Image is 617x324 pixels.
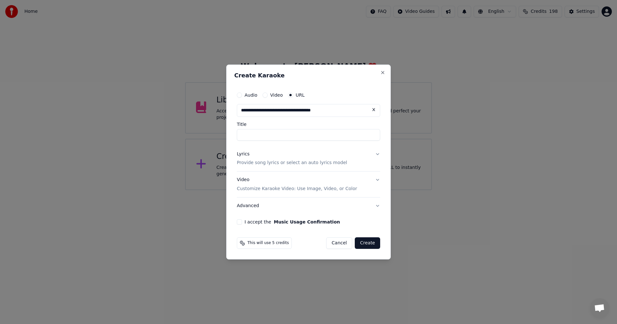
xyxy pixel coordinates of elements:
button: Create [355,237,380,249]
button: Advanced [237,197,380,214]
button: I accept the [274,220,340,224]
label: Title [237,122,380,127]
div: Lyrics [237,151,249,157]
div: Video [237,177,357,192]
h2: Create Karaoke [234,73,383,78]
label: Audio [245,93,257,97]
button: Cancel [326,237,352,249]
p: Customize Karaoke Video: Use Image, Video, or Color [237,186,357,192]
p: Provide song lyrics or select an auto lyrics model [237,160,347,166]
label: I accept the [245,220,340,224]
label: URL [296,93,305,97]
span: This will use 5 credits [247,241,289,246]
button: VideoCustomize Karaoke Video: Use Image, Video, or Color [237,172,380,197]
button: LyricsProvide song lyrics or select an auto lyrics model [237,146,380,171]
label: Video [270,93,283,97]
